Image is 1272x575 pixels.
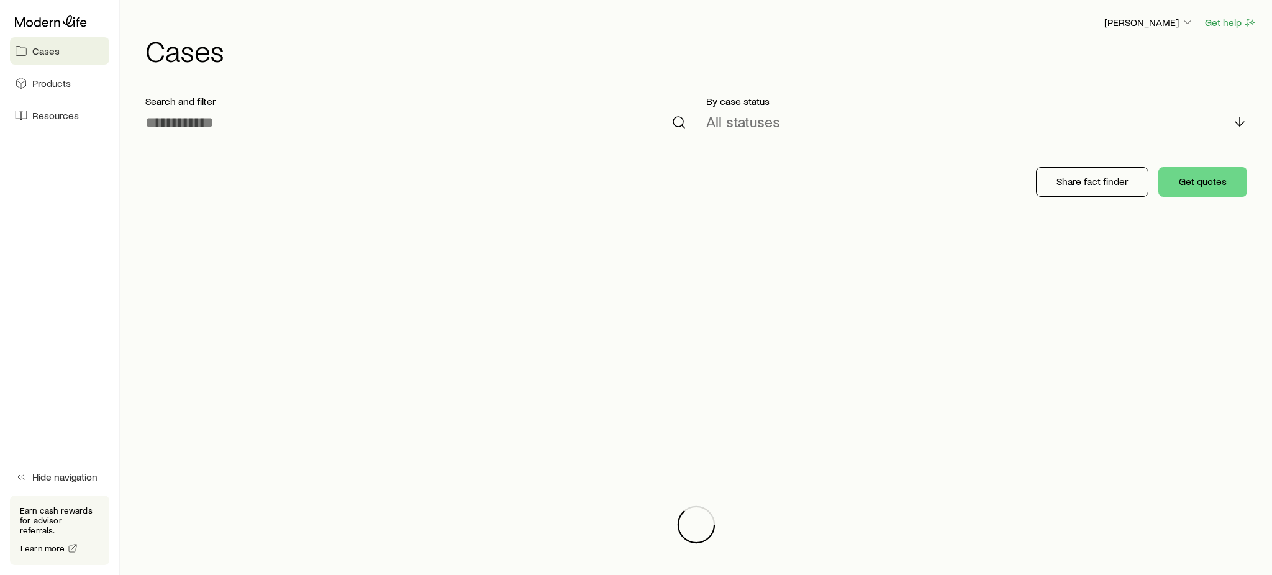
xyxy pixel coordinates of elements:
[32,471,98,483] span: Hide navigation
[1036,167,1148,197] button: Share fact finder
[10,102,109,129] a: Resources
[1158,167,1247,197] button: Get quotes
[706,113,780,130] p: All statuses
[20,505,99,535] p: Earn cash rewards for advisor referrals.
[145,35,1257,65] h1: Cases
[10,70,109,97] a: Products
[20,544,65,553] span: Learn more
[32,109,79,122] span: Resources
[1056,175,1128,188] p: Share fact finder
[706,95,1247,107] p: By case status
[32,77,71,89] span: Products
[32,45,60,57] span: Cases
[10,496,109,565] div: Earn cash rewards for advisor referrals.Learn more
[1204,16,1257,30] button: Get help
[1104,16,1194,29] p: [PERSON_NAME]
[10,463,109,491] button: Hide navigation
[1104,16,1194,30] button: [PERSON_NAME]
[145,95,686,107] p: Search and filter
[10,37,109,65] a: Cases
